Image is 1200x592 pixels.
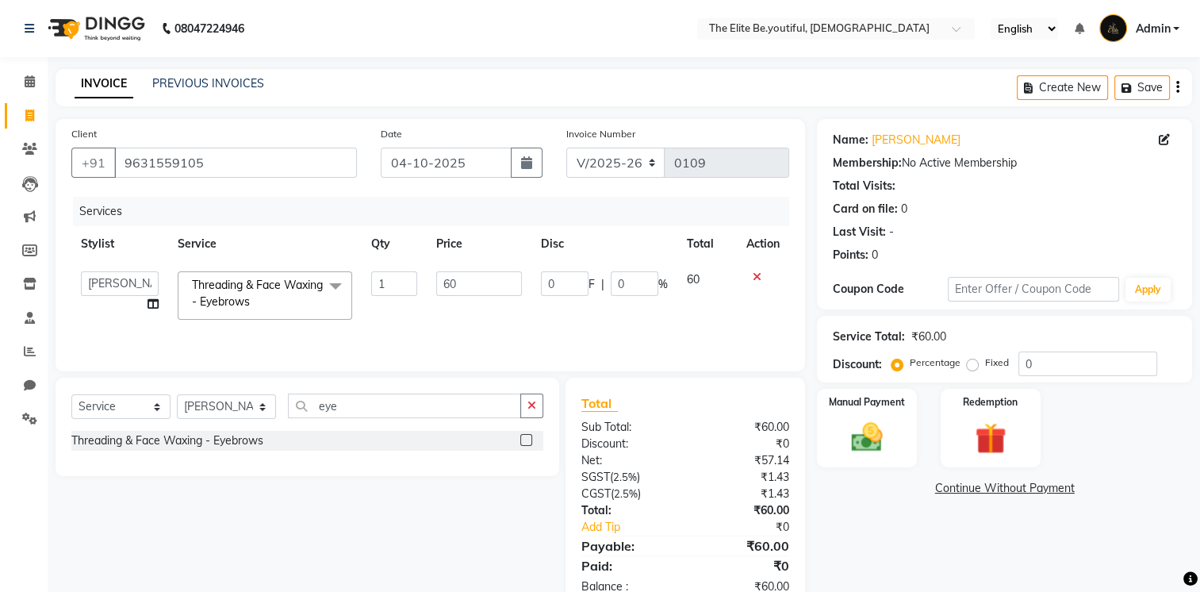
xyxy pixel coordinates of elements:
span: SGST [581,470,610,484]
label: Fixed [985,356,1009,370]
a: Continue Without Payment [820,480,1189,497]
span: 60 [687,272,700,286]
div: Name: [833,132,868,148]
input: Search or Scan [288,394,521,418]
div: ₹0 [685,556,801,575]
button: +91 [71,148,116,178]
div: ( ) [569,469,685,486]
div: Discount: [569,436,685,452]
div: ( ) [569,486,685,502]
label: Client [71,127,97,141]
input: Search by Name/Mobile/Email/Code [114,148,357,178]
label: Invoice Number [566,127,635,141]
div: Service Total: [833,329,905,345]
div: ₹60.00 [685,419,801,436]
label: Date [381,127,402,141]
span: Admin [1135,21,1170,37]
span: % [658,276,668,293]
span: | [601,276,604,293]
div: ₹60.00 [685,536,801,555]
th: Qty [362,226,427,262]
th: Price [427,226,531,262]
img: logo [40,6,149,51]
input: Enter Offer / Coupon Code [948,277,1119,302]
span: Threading & Face Waxing - Eyebrows [192,278,323,309]
span: CGST [581,486,611,501]
div: ₹1.43 [685,486,801,502]
div: ₹0 [685,436,801,452]
div: Membership: [833,155,902,171]
div: Paid: [569,556,685,575]
div: Coupon Code [833,281,947,298]
th: Service [168,226,362,262]
div: Threading & Face Waxing - Eyebrows [71,432,263,449]
th: Total [677,226,737,262]
div: Discount: [833,356,882,373]
div: Total: [569,502,685,519]
div: Points: [833,247,868,263]
span: 2.5% [614,487,638,500]
div: Total Visits: [833,178,895,194]
div: No Active Membership [833,155,1176,171]
div: Services [73,197,801,226]
img: _gift.svg [965,419,1016,458]
div: - [889,224,894,240]
span: Total [581,395,618,412]
div: 0 [901,201,907,217]
div: ₹0 [705,519,802,536]
a: PREVIOUS INVOICES [152,76,264,90]
a: INVOICE [75,70,133,98]
div: ₹60.00 [685,502,801,519]
label: Percentage [910,356,960,370]
button: Create New [1017,75,1108,100]
div: 0 [872,247,878,263]
div: ₹1.43 [685,469,801,486]
button: Apply [1125,278,1171,302]
span: 2.5% [613,471,637,483]
div: ₹57.14 [685,452,801,469]
span: F [588,276,595,293]
div: Payable: [569,536,685,555]
button: Save [1114,75,1170,100]
div: Net: [569,452,685,469]
a: x [250,294,257,309]
div: Card on file: [833,201,898,217]
label: Manual Payment [829,395,905,409]
a: [PERSON_NAME] [872,132,960,148]
th: Stylist [71,226,168,262]
b: 08047224946 [174,6,244,51]
img: _cash.svg [842,419,892,456]
th: Action [737,226,789,262]
div: Last Visit: [833,224,886,240]
label: Redemption [963,395,1018,409]
a: Add Tip [569,519,704,536]
div: Sub Total: [569,419,685,436]
img: Admin [1099,14,1127,42]
div: ₹60.00 [911,329,946,345]
th: Disc [531,226,677,262]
